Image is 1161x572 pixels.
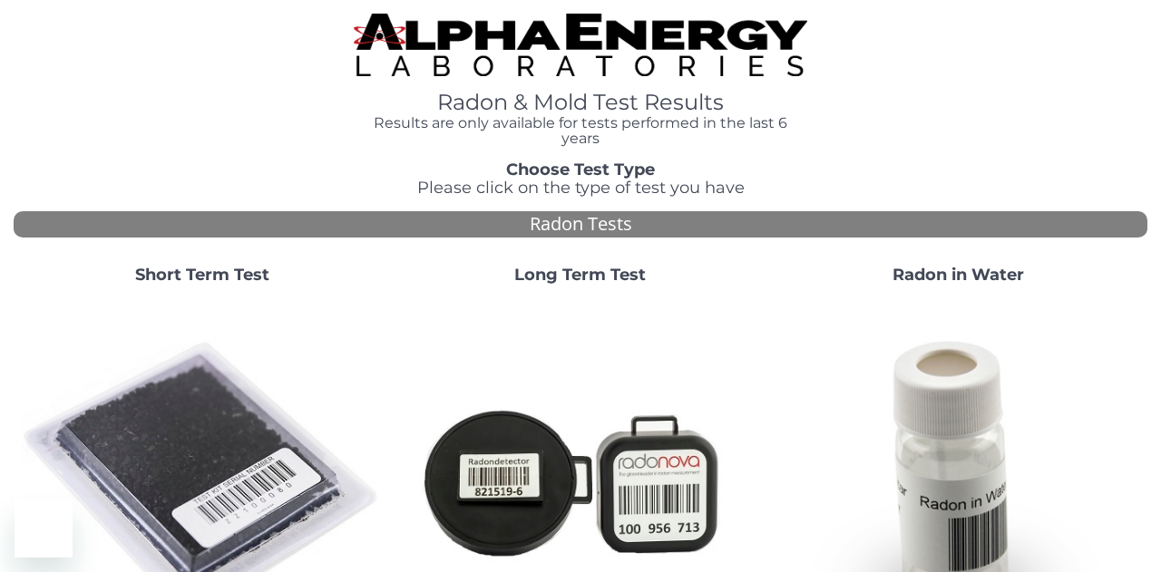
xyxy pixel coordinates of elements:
strong: Choose Test Type [506,160,655,179]
iframe: Button to launch messaging window [15,499,73,557]
div: Radon Tests [14,211,1147,238]
img: TightCrop.jpg [354,14,807,76]
strong: Long Term Test [514,265,646,285]
h4: Results are only available for tests performed in the last 6 years [354,115,807,147]
strong: Radon in Water [893,265,1024,285]
h1: Radon & Mold Test Results [354,91,807,114]
span: Please click on the type of test you have [417,178,745,198]
strong: Short Term Test [135,265,269,285]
